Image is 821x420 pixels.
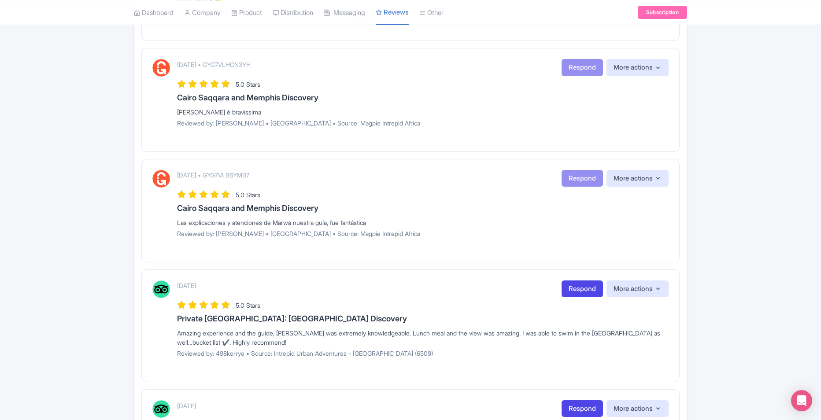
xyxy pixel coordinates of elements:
img: GetYourGuide Logo [152,170,170,188]
a: Respond [562,400,603,417]
h3: Cairo Saqqara and Memphis Discovery [177,93,669,102]
a: Product [231,0,262,25]
button: More actions [607,400,669,417]
button: More actions [607,59,669,76]
p: Reviewed by: [PERSON_NAME] • [GEOGRAPHIC_DATA] • Source: Magpie Intrepid Africa [177,229,669,238]
a: Dashboard [134,0,174,25]
p: [DATE] • GYG7VLB6YMB7 [177,170,249,180]
a: Company [184,0,221,25]
h3: Cairo Saqqara and Memphis Discovery [177,204,669,213]
span: 5.0 Stars [236,191,260,199]
img: GetYourGuide Logo [152,59,170,77]
button: Respond [562,59,603,76]
span: 5.0 Stars [236,302,260,309]
span: 5.0 Stars [236,81,260,88]
a: Other [419,0,444,25]
div: Amazing experience and the guide, [PERSON_NAME] was extremely knowledgeable. Lunch meal and the v... [177,328,669,347]
div: [PERSON_NAME] è bravissima [177,107,669,117]
p: Reviewed by: [PERSON_NAME] • [GEOGRAPHIC_DATA] • Source: Magpie Intrepid Africa [177,118,669,128]
img: Tripadvisor Logo [152,400,170,418]
button: More actions [607,280,669,298]
p: [DATE] [177,281,196,290]
p: [DATE] • GYG7VLHGN3YH [177,60,251,69]
a: Subscription [638,6,687,19]
a: Messaging [324,0,365,25]
div: Open Intercom Messenger [791,390,812,411]
p: Reviewed by: 498kerrye • Source: Intrepid Urban Adventures - [GEOGRAPHIC_DATA] (6509) [177,349,669,358]
div: Las explicaciones y atenciones de Marwa nuestra guía, fue fantástica [177,218,669,227]
button: Respond [562,170,603,187]
button: More actions [607,170,669,187]
p: [DATE] [177,401,196,410]
a: Distribution [273,0,313,25]
a: Respond [562,280,603,298]
img: Tripadvisor Logo [152,280,170,298]
h3: Private [GEOGRAPHIC_DATA]: [GEOGRAPHIC_DATA] Discovery [177,314,669,323]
